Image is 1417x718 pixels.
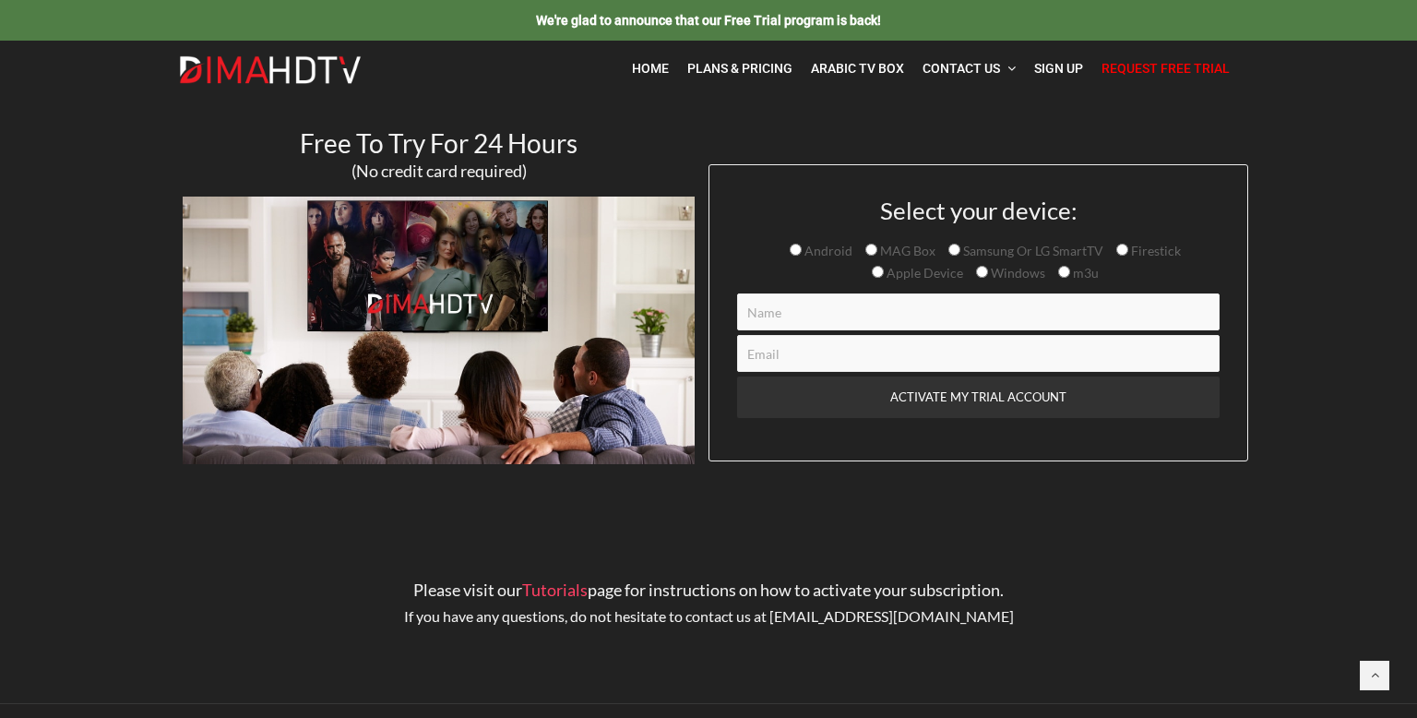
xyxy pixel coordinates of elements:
span: Please visit our page for instructions on how to activate your subscription. [413,580,1004,600]
span: Request Free Trial [1101,61,1230,76]
span: Firestick [1128,243,1181,258]
span: Free To Try For 24 Hours [300,127,578,159]
a: Back to top [1360,661,1389,690]
span: Plans & Pricing [687,61,792,76]
span: Sign Up [1034,61,1083,76]
img: Dima HDTV [178,55,363,85]
a: Arabic TV Box [802,50,913,88]
span: MAG Box [877,243,935,258]
input: ACTIVATE MY TRIAL ACCOUNT [737,377,1220,418]
input: Samsung Or LG SmartTV [948,244,960,256]
span: If you have any questions, do not hesitate to contact us at [EMAIL_ADDRESS][DOMAIN_NAME] [404,607,1014,625]
span: Select your device: [880,196,1078,225]
span: Android [802,243,852,258]
span: Home [632,61,669,76]
span: m3u [1070,265,1099,281]
span: Contact Us [923,61,1000,76]
span: Samsung Or LG SmartTV [960,243,1103,258]
input: Windows [976,266,988,278]
a: We're glad to announce that our Free Trial program is back! [536,12,881,28]
span: Arabic TV Box [811,61,904,76]
a: Tutorials [522,580,588,600]
input: Firestick [1116,244,1128,256]
input: Email [737,335,1220,372]
a: Plans & Pricing [678,50,802,88]
span: (No credit card required) [351,161,527,181]
input: m3u [1058,266,1070,278]
a: Home [623,50,678,88]
input: Apple Device [872,266,884,278]
input: Name [737,293,1220,330]
a: Sign Up [1025,50,1092,88]
span: We're glad to announce that our Free Trial program is back! [536,13,881,28]
input: Android [790,244,802,256]
input: MAG Box [865,244,877,256]
span: Windows [988,265,1045,281]
a: Request Free Trial [1092,50,1239,88]
form: Contact form [723,197,1233,461]
a: Contact Us [913,50,1025,88]
span: Apple Device [884,265,963,281]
